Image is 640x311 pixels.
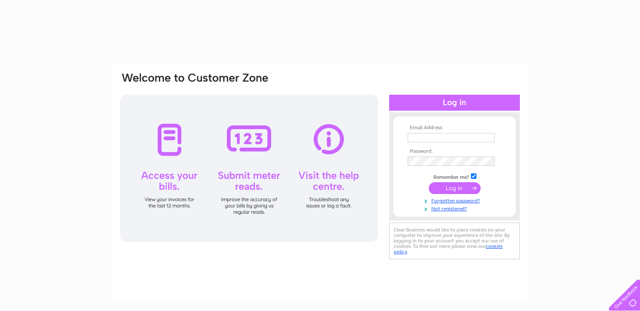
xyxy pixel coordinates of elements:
input: Submit [429,182,481,194]
th: Password: [406,149,503,154]
a: cookies policy [394,243,503,255]
a: Not registered? [408,204,503,212]
td: Remember me? [406,172,503,181]
a: Forgotten password? [408,196,503,204]
th: Email Address: [406,125,503,131]
div: Clear Business would like to place cookies on your computer to improve your experience of the sit... [389,223,520,259]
